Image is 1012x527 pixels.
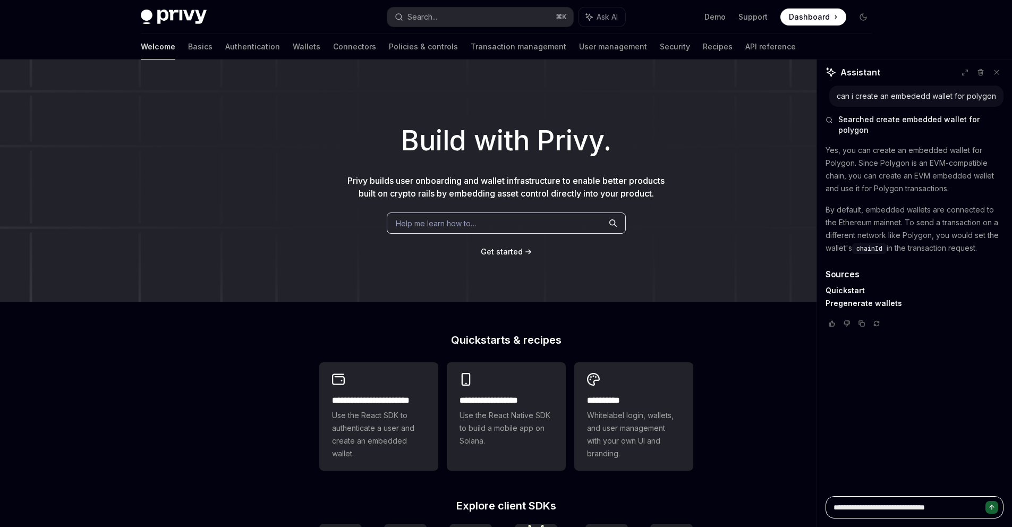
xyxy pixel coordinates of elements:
a: **** *****Whitelabel login, wallets, and user management with your own UI and branding. [574,362,693,471]
span: Help me learn how to… [396,218,477,229]
span: Use the React Native SDK to build a mobile app on Solana. [460,409,553,447]
a: User management [579,34,647,59]
h3: Sources [826,268,1004,280]
a: API reference [745,34,796,59]
p: Yes, you can create an embedded wallet for Polygon. Since Polygon is an EVM-compatible chain, you... [826,144,1004,195]
button: Send message [985,501,998,514]
span: Ask AI [597,12,618,22]
span: ⌘ K [556,13,567,21]
a: Support [738,12,768,22]
span: Searched create embedded wallet for polygon [838,114,1004,135]
span: Assistant [840,66,880,79]
h2: Explore client SDKs [319,500,693,511]
div: Search... [407,11,437,23]
a: Policies & controls [389,34,458,59]
h2: Quickstarts & recipes [319,335,693,345]
a: Quickstart [826,286,865,295]
button: Toggle dark mode [855,8,872,25]
span: Use the React SDK to authenticate a user and create an embedded wallet. [332,409,426,460]
a: Basics [188,34,212,59]
a: Dashboard [780,8,846,25]
a: Demo [704,12,726,22]
a: Authentication [225,34,280,59]
a: **** **** **** ***Use the React Native SDK to build a mobile app on Solana. [447,362,566,471]
div: can i create an embededd wallet for polygon [837,91,996,101]
a: Transaction management [471,34,566,59]
span: Get started [481,247,523,256]
p: By default, embedded wallets are connected to the Ethereum mainnet. To send a transaction on a di... [826,203,1004,254]
span: Dashboard [789,12,830,22]
img: dark logo [141,10,207,24]
a: Wallets [293,34,320,59]
button: Search...⌘K [387,7,573,27]
h1: Build with Privy. [17,120,995,161]
a: Welcome [141,34,175,59]
a: Get started [481,246,523,257]
a: Security [660,34,690,59]
span: Privy builds user onboarding and wallet infrastructure to enable better products built on crypto ... [347,175,665,199]
a: Recipes [703,34,733,59]
button: Ask AI [579,7,625,27]
button: Searched create embedded wallet for polygon [826,114,1004,135]
a: Connectors [333,34,376,59]
span: Whitelabel login, wallets, and user management with your own UI and branding. [587,409,681,460]
a: Pregenerate wallets [826,299,902,308]
span: chainId [856,244,882,253]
